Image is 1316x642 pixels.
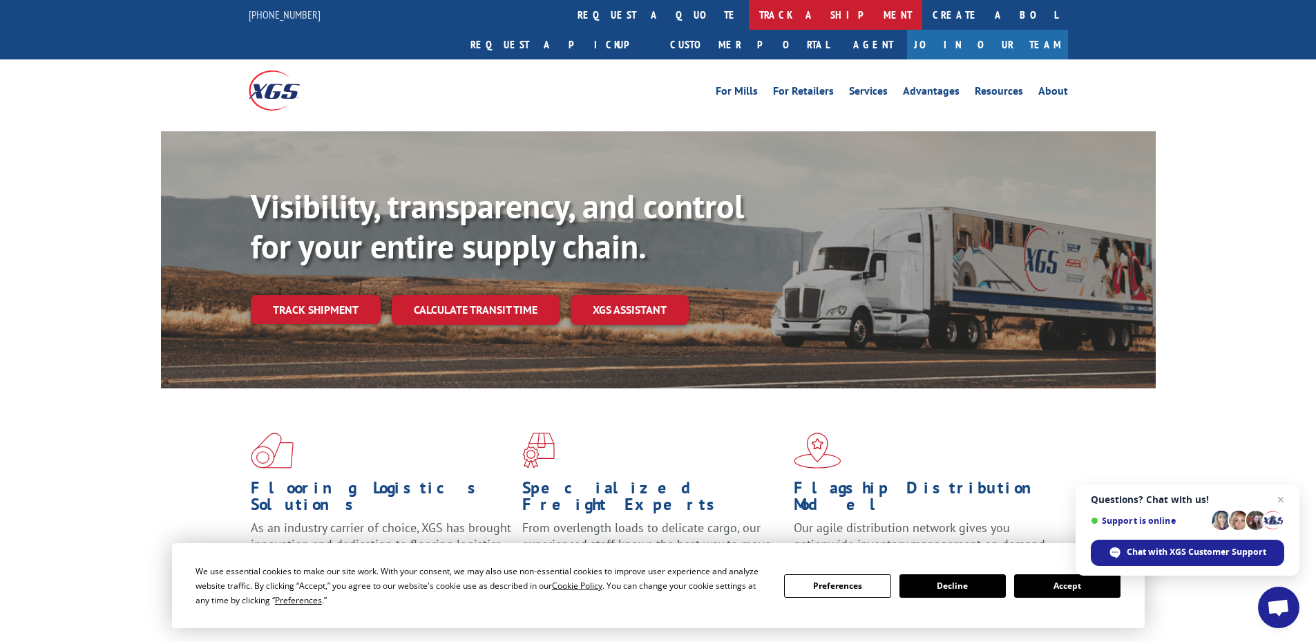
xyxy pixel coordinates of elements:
[773,86,834,101] a: For Retailers
[275,594,322,606] span: Preferences
[903,86,960,101] a: Advantages
[172,543,1145,628] div: Cookie Consent Prompt
[460,30,660,59] a: Request a pickup
[552,580,602,592] span: Cookie Policy
[899,574,1006,598] button: Decline
[660,30,839,59] a: Customer Portal
[249,8,321,21] a: [PHONE_NUMBER]
[1091,516,1207,526] span: Support is online
[1091,540,1284,566] div: Chat with XGS Customer Support
[794,480,1055,520] h1: Flagship Distribution Model
[196,564,767,607] div: We use essential cookies to make our site work. With your consent, we may also use non-essential ...
[571,295,689,325] a: XGS ASSISTANT
[522,480,783,520] h1: Specialized Freight Experts
[716,86,758,101] a: For Mills
[839,30,907,59] a: Agent
[1091,494,1284,505] span: Questions? Chat with us!
[522,433,555,469] img: xgs-icon-focused-on-flooring-red
[794,520,1048,552] span: Our agile distribution network gives you nationwide inventory management on demand.
[251,480,512,520] h1: Flooring Logistics Solutions
[975,86,1023,101] a: Resources
[849,86,888,101] a: Services
[392,295,560,325] a: Calculate transit time
[784,574,890,598] button: Preferences
[251,185,744,267] b: Visibility, transparency, and control for your entire supply chain.
[251,433,294,469] img: xgs-icon-total-supply-chain-intelligence-red
[251,295,381,324] a: Track shipment
[1014,574,1120,598] button: Accept
[251,520,511,569] span: As an industry carrier of choice, XGS has brought innovation and dedication to flooring logistics...
[1127,546,1266,558] span: Chat with XGS Customer Support
[1038,86,1068,101] a: About
[522,520,783,581] p: From overlength loads to delicate cargo, our experienced staff knows the best way to move your fr...
[907,30,1068,59] a: Join Our Team
[1258,587,1299,628] div: Open chat
[1272,491,1289,508] span: Close chat
[794,433,841,469] img: xgs-icon-flagship-distribution-model-red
